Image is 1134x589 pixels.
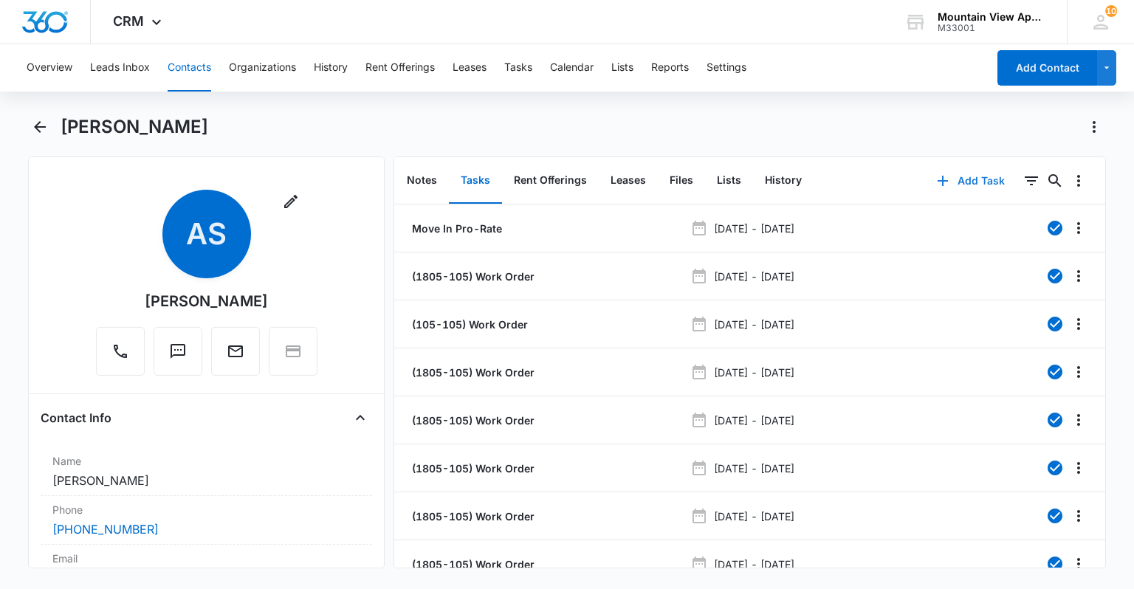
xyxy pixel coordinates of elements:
button: Tasks [449,158,502,204]
span: 10 [1105,5,1117,17]
button: Reports [651,44,689,92]
button: Lists [611,44,633,92]
button: Add Contact [997,50,1097,86]
button: Actions [1082,115,1106,139]
div: Name[PERSON_NAME] [41,447,371,496]
button: Calendar [550,44,594,92]
button: Search... [1043,169,1067,193]
button: Overflow Menu [1067,169,1090,193]
button: Overflow Menu [1067,408,1090,432]
span: CRM [113,13,144,29]
button: Overflow Menu [1067,312,1090,336]
button: Notes [395,158,449,204]
a: [PHONE_NUMBER] [52,520,159,538]
button: Close [348,406,372,430]
div: notifications count [1105,5,1117,17]
p: [DATE] - [DATE] [714,557,794,572]
div: account name [938,11,1045,23]
p: [DATE] - [DATE] [714,413,794,428]
p: [DATE] - [DATE] [714,509,794,524]
a: Text [154,350,202,362]
a: (1805-105) Work Order [409,413,535,428]
div: account id [938,23,1045,33]
button: Contacts [168,44,211,92]
button: Organizations [229,44,296,92]
a: (1805-105) Work Order [409,509,535,524]
div: [PERSON_NAME] [145,290,268,312]
button: Overflow Menu [1067,456,1090,480]
h4: Contact Info [41,409,111,427]
p: [DATE] - [DATE] [714,317,794,332]
button: Call [96,327,145,376]
button: Overflow Menu [1067,216,1090,240]
p: [DATE] - [DATE] [714,221,794,236]
button: Overflow Menu [1067,504,1090,528]
a: Email [211,350,260,362]
button: Overview [27,44,72,92]
p: [DATE] - [DATE] [714,461,794,476]
button: Add Task [922,163,1020,199]
button: Rent Offerings [365,44,435,92]
label: Phone [52,502,360,517]
button: Overflow Menu [1067,552,1090,576]
div: Phone[PHONE_NUMBER] [41,496,371,545]
a: (1805-105) Work Order [409,269,535,284]
button: Settings [707,44,746,92]
p: [DATE] - [DATE] [714,365,794,380]
dd: [PERSON_NAME] [52,472,360,489]
a: Call [96,350,145,362]
button: Text [154,327,202,376]
button: Lists [705,158,753,204]
a: (1805-105) Work Order [409,365,535,380]
span: AS [162,190,251,278]
button: Leads Inbox [90,44,150,92]
button: Files [658,158,705,204]
a: (105-105) Work Order [409,317,528,332]
button: Overflow Menu [1067,360,1090,384]
button: History [753,158,814,204]
button: Email [211,327,260,376]
button: Rent Offerings [502,158,599,204]
a: (1805-105) Work Order [409,461,535,476]
a: (1805-105) Work Order [409,557,535,572]
button: Overflow Menu [1067,264,1090,288]
label: Name [52,453,360,469]
button: Leases [599,158,658,204]
button: Back [28,115,51,139]
button: Filters [1020,169,1043,193]
button: Tasks [504,44,532,92]
a: Move In Pro-Rate [409,221,502,236]
p: [DATE] - [DATE] [714,269,794,284]
button: History [314,44,348,92]
h1: [PERSON_NAME] [61,116,208,138]
button: Leases [453,44,487,92]
label: Email [52,551,360,566]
